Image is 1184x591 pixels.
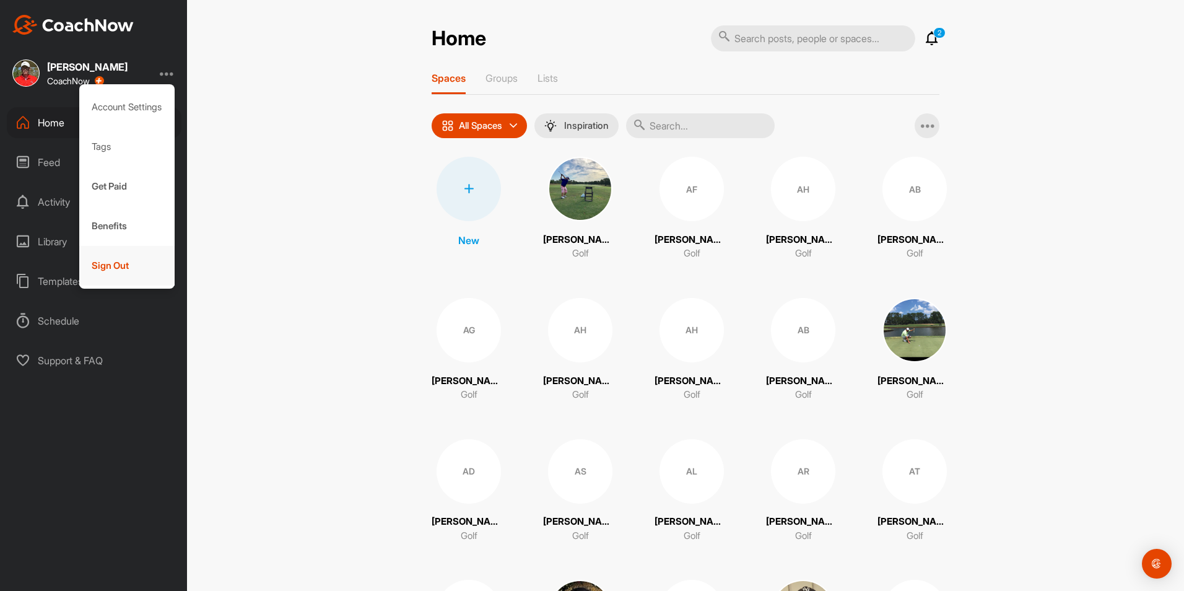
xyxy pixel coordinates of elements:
[543,298,617,402] a: AH[PERSON_NAME]Golf
[795,529,812,543] p: Golf
[7,107,181,138] div: Home
[7,186,181,217] div: Activity
[933,27,946,38] p: 2
[907,529,923,543] p: Golf
[544,120,557,132] img: menuIcon
[771,157,835,221] div: AH
[461,529,477,543] p: Golf
[79,246,175,286] div: Sign Out
[79,127,175,167] div: Tags
[548,439,612,504] div: AS
[907,247,923,261] p: Golf
[684,247,700,261] p: Golf
[877,298,952,402] a: [PERSON_NAME]Golf
[432,439,506,543] a: AD[PERSON_NAME]Golf
[47,62,128,72] div: [PERSON_NAME]
[877,157,952,261] a: AB[PERSON_NAME]Golf
[659,439,724,504] div: AL
[766,298,840,402] a: AB[PERSON_NAME]Golf
[766,515,840,529] p: [PERSON_NAME]
[79,206,175,246] div: Benefits
[572,247,589,261] p: Golf
[877,233,952,247] p: [PERSON_NAME]
[548,298,612,362] div: AH
[877,374,952,388] p: [PERSON_NAME]
[572,388,589,402] p: Golf
[432,72,466,84] p: Spaces
[7,147,181,178] div: Feed
[7,226,181,257] div: Library
[877,515,952,529] p: [PERSON_NAME]
[458,233,479,248] p: New
[79,167,175,206] div: Get Paid
[437,439,501,504] div: AD
[771,439,835,504] div: AR
[626,113,775,138] input: Search...
[572,529,589,543] p: Golf
[543,515,617,529] p: [PERSON_NAME]
[659,298,724,362] div: AH
[711,25,915,51] input: Search posts, people or spaces...
[7,266,181,297] div: Templates
[655,233,729,247] p: [PERSON_NAME]
[79,87,175,127] div: Account Settings
[543,157,617,261] a: [PERSON_NAME]Golf
[543,374,617,388] p: [PERSON_NAME]
[655,157,729,261] a: AF[PERSON_NAME]Golf
[684,529,700,543] p: Golf
[882,157,947,221] div: AB
[564,121,609,131] p: Inspiration
[766,157,840,261] a: AH[PERSON_NAME]Golf
[766,233,840,247] p: [PERSON_NAME]
[7,345,181,376] div: Support & FAQ
[432,515,506,529] p: [PERSON_NAME]
[485,72,518,84] p: Groups
[461,388,477,402] p: Golf
[655,298,729,402] a: AH[PERSON_NAME]Golf
[442,120,454,132] img: icon
[437,298,501,362] div: AG
[432,27,486,51] h2: Home
[548,157,612,221] img: square_6a2c5f456f64983ec7194669b877a3cb.jpg
[12,59,40,87] img: square_9011ed703bdf34dddc69f87129ca1fc2.jpg
[12,15,134,35] img: CoachNow
[1142,549,1172,579] div: Open Intercom Messenger
[795,388,812,402] p: Golf
[432,374,506,388] p: [PERSON_NAME]
[47,76,104,86] div: CoachNow
[659,157,724,221] div: AF
[877,439,952,543] a: AT[PERSON_NAME]Golf
[655,439,729,543] a: AL[PERSON_NAME]Golf
[459,121,502,131] p: All Spaces
[538,72,558,84] p: Lists
[766,439,840,543] a: AR[PERSON_NAME]Golf
[655,515,729,529] p: [PERSON_NAME]
[7,305,181,336] div: Schedule
[882,439,947,504] div: AT
[882,298,947,362] img: square_937d7000b8709369284fc8976758372e.jpg
[771,298,835,362] div: AB
[543,439,617,543] a: AS[PERSON_NAME]Golf
[795,247,812,261] p: Golf
[907,388,923,402] p: Golf
[655,374,729,388] p: [PERSON_NAME]
[684,388,700,402] p: Golf
[766,374,840,388] p: [PERSON_NAME]
[432,298,506,402] a: AG[PERSON_NAME]Golf
[543,233,617,247] p: [PERSON_NAME]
